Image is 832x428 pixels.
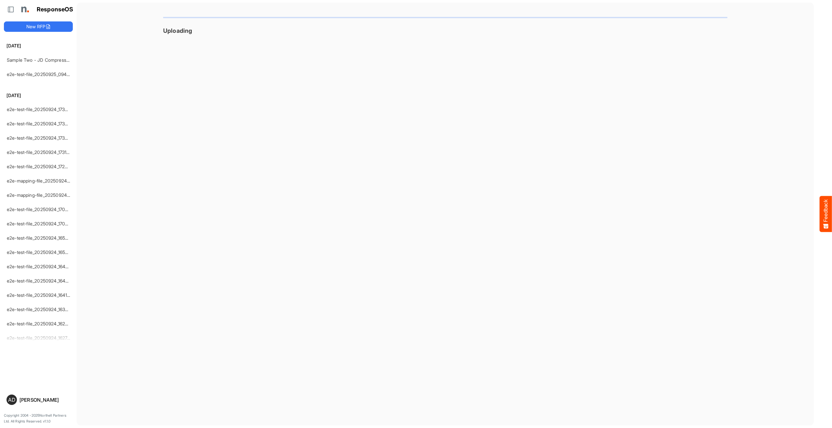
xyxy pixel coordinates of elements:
[7,192,83,198] a: e2e-mapping-file_20250924_172435
[7,121,73,126] a: e2e-test-file_20250924_173550
[7,164,72,169] a: e2e-test-file_20250924_172913
[7,321,74,326] a: e2e-test-file_20250924_162904
[7,292,72,298] a: e2e-test-file_20250924_164137
[7,307,73,312] a: e2e-test-file_20250924_163739
[163,27,727,34] h3: Uploading
[7,71,75,77] a: e2e-test-file_20250925_094054
[19,397,70,402] div: [PERSON_NAME]
[18,3,31,16] img: Northell
[8,397,15,402] span: AD
[7,178,83,183] a: e2e-mapping-file_20250924_172830
[7,57,76,63] a: Sample Two - JD Compressed 2
[7,221,73,226] a: e2e-test-file_20250924_170436
[820,196,832,232] button: Feedback
[37,6,73,13] h1: ResponseOS
[7,207,73,212] a: e2e-test-file_20250924_170558
[7,278,74,283] a: e2e-test-file_20250924_164246
[7,235,73,241] a: e2e-test-file_20250924_165507
[7,107,72,112] a: e2e-test-file_20250924_173651
[4,92,73,99] h6: [DATE]
[4,42,73,49] h6: [DATE]
[4,21,73,32] button: New RFP
[7,149,72,155] a: e2e-test-file_20250924_173139
[7,135,73,141] a: e2e-test-file_20250924_173220
[7,264,72,269] a: e2e-test-file_20250924_164712
[4,413,73,424] p: Copyright 2004 - 2025 Northell Partners Ltd. All Rights Reserved. v 1.1.0
[7,249,73,255] a: e2e-test-file_20250924_165023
